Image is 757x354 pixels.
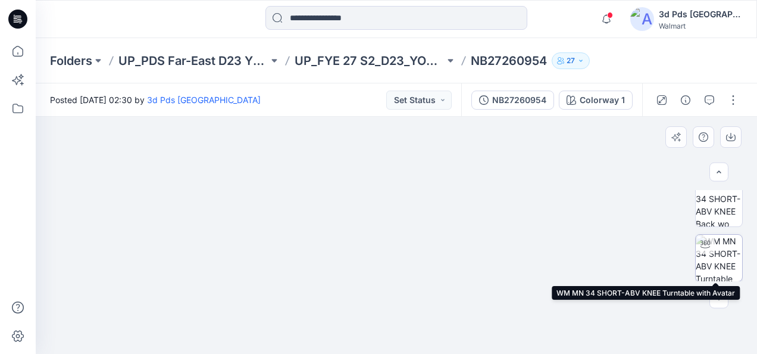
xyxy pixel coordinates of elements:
[492,94,546,107] div: NB27260954
[567,54,575,67] p: 27
[295,52,445,69] a: UP_FYE 27 S2_D23_YOUNG MENS BOTTOMS PDS/[GEOGRAPHIC_DATA]
[118,52,268,69] a: UP_PDS Far-East D23 YM's Bottoms
[50,94,261,106] span: Posted [DATE] 02:30 by
[696,235,742,281] img: WM MN 34 SHORT-ABV KNEE Turntable with Avatar
[471,91,554,110] button: NB27260954
[676,91,695,110] button: Details
[630,7,654,31] img: avatar
[580,94,625,107] div: Colorway 1
[50,52,92,69] a: Folders
[147,95,261,105] a: 3d Pds [GEOGRAPHIC_DATA]
[552,52,590,69] button: 27
[659,21,742,30] div: Walmart
[471,52,547,69] p: NB27260954
[559,91,633,110] button: Colorway 1
[696,180,742,226] img: WM MN 34 SHORT-ABV KNEE Back wo Avatar
[659,7,742,21] div: 3d Pds [GEOGRAPHIC_DATA]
